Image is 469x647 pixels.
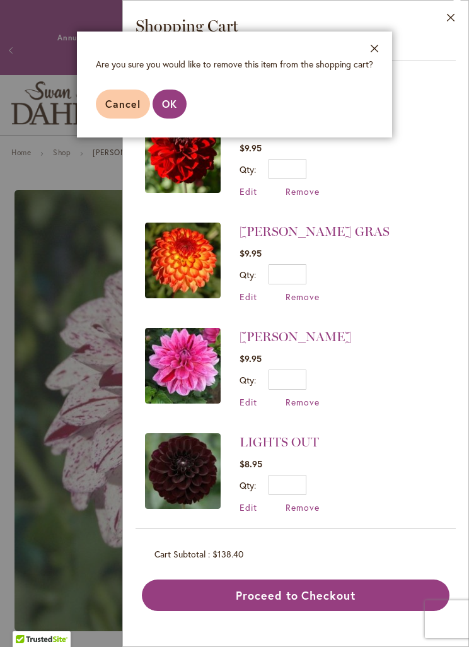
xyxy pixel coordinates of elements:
[96,58,373,71] div: Are you sure you would like to remove this item from the shopping cart?
[162,97,177,110] span: OK
[9,602,45,638] iframe: Launch Accessibility Center
[96,90,150,119] button: Cancel
[153,90,187,119] button: OK
[105,97,141,110] span: Cancel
